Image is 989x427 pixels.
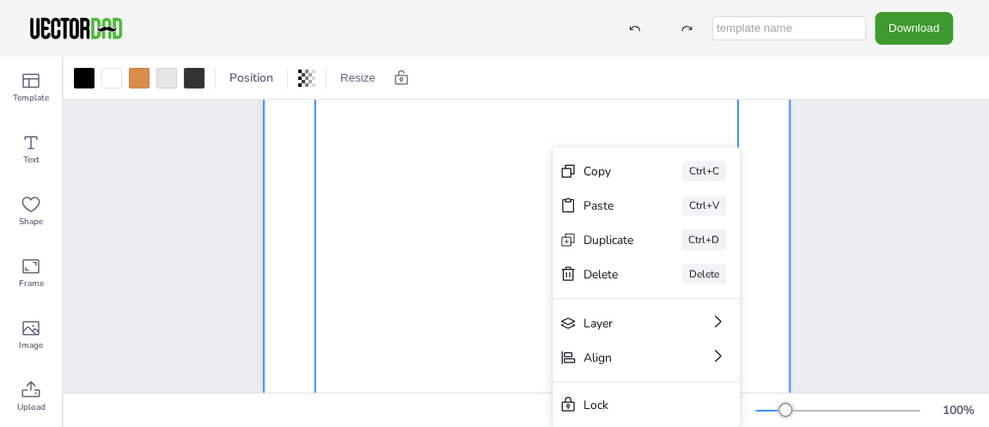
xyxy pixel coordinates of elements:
div: Lock [583,397,685,413]
span: Template [13,91,49,105]
div: Paste [583,198,634,214]
div: Align [583,350,661,366]
div: Delete [583,266,634,283]
div: Ctrl+D [681,229,726,250]
div: Copy [583,163,634,180]
div: Ctrl+V [682,195,726,216]
div: Delete [682,264,726,284]
div: Duplicate [583,232,633,248]
span: Position [226,70,277,86]
span: Upload [17,400,46,414]
span: Shape [19,215,43,229]
div: Ctrl+C [682,161,726,181]
span: Text [23,153,40,167]
button: Resize [333,64,382,92]
div: 100 % [937,402,979,418]
div: Layer [583,315,661,332]
span: Frame [19,277,44,290]
input: template name [712,16,866,40]
button: Download [875,12,953,44]
span: Image [19,339,43,352]
img: VectorDad-1.png [27,15,125,41]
